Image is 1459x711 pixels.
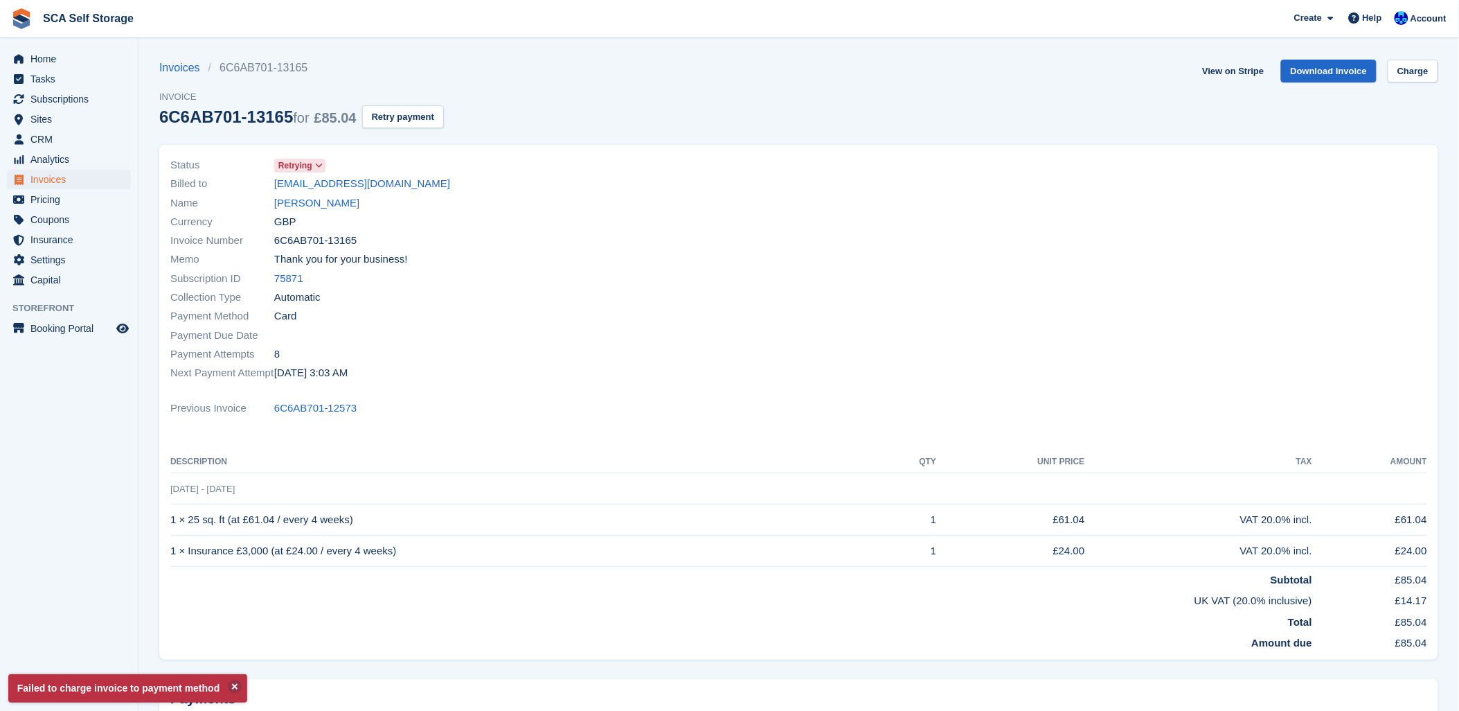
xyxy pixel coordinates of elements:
[1312,609,1427,631] td: £85.04
[30,130,114,149] span: CRM
[30,49,114,69] span: Home
[170,401,274,416] span: Previous Invoice
[7,130,131,149] a: menu
[170,290,274,306] span: Collection Type
[1312,588,1427,609] td: £14.17
[30,250,114,270] span: Settings
[8,674,247,703] p: Failed to charge invoice to payment method
[7,170,131,189] a: menu
[1281,60,1377,82] a: Download Invoice
[159,60,208,76] a: Invoices
[159,60,444,76] nav: breadcrumbs
[30,319,114,338] span: Booking Portal
[11,8,32,29] img: stora-icon-8386f47178a22dfd0bd8f6a31ec36ba5ce8667c1dd55bd0f319d3a0aa187defe.svg
[936,536,1084,567] td: £24.00
[114,320,131,337] a: Preview store
[170,484,235,494] span: [DATE] - [DATE]
[170,346,274,362] span: Payment Attempts
[883,451,937,473] th: QTY
[362,105,444,128] button: Retry payment
[30,150,114,169] span: Analytics
[7,150,131,169] a: menu
[1252,637,1313,649] strong: Amount due
[170,308,274,324] span: Payment Method
[278,159,312,172] span: Retrying
[1411,12,1447,26] span: Account
[30,170,114,189] span: Invoices
[1312,536,1427,567] td: £24.00
[170,195,274,211] span: Name
[30,109,114,129] span: Sites
[1312,566,1427,588] td: £85.04
[7,49,131,69] a: menu
[7,270,131,290] a: menu
[1388,60,1438,82] a: Charge
[274,271,303,287] a: 75871
[274,346,280,362] span: 8
[274,308,297,324] span: Card
[274,195,359,211] a: [PERSON_NAME]
[1312,630,1427,651] td: £85.04
[170,233,274,249] span: Invoice Number
[1085,512,1312,528] div: VAT 20.0% incl.
[7,319,131,338] a: menu
[1288,616,1312,628] strong: Total
[37,7,139,30] a: SCA Self Storage
[170,536,883,567] td: 1 × Insurance £3,000 (at £24.00 / every 4 weeks)
[883,504,937,536] td: 1
[170,271,274,287] span: Subscription ID
[274,252,408,267] span: Thank you for your business!
[274,365,348,381] time: 2025-10-06 02:03:36 UTC
[30,230,114,249] span: Insurance
[170,157,274,173] span: Status
[170,328,274,344] span: Payment Due Date
[7,109,131,129] a: menu
[30,210,114,229] span: Coupons
[159,107,357,126] div: 6C6AB701-13165
[1312,451,1427,473] th: Amount
[274,290,321,306] span: Automatic
[314,110,356,125] span: £85.04
[936,504,1084,536] td: £61.04
[30,190,114,209] span: Pricing
[170,176,274,192] span: Billed to
[1085,451,1312,473] th: Tax
[170,451,883,473] th: Description
[7,250,131,270] a: menu
[7,190,131,209] a: menu
[170,365,274,381] span: Next Payment Attempt
[1294,11,1322,25] span: Create
[170,504,883,536] td: 1 × 25 sq. ft (at £61.04 / every 4 weeks)
[170,252,274,267] span: Memo
[7,230,131,249] a: menu
[30,89,114,109] span: Subscriptions
[883,536,937,567] td: 1
[936,451,1084,473] th: Unit Price
[1197,60,1269,82] a: View on Stripe
[30,69,114,89] span: Tasks
[7,210,131,229] a: menu
[7,69,131,89] a: menu
[1271,574,1312,586] strong: Subtotal
[274,176,450,192] a: [EMAIL_ADDRESS][DOMAIN_NAME]
[293,110,309,125] span: for
[274,214,296,230] span: GBP
[1085,543,1312,559] div: VAT 20.0% incl.
[159,90,444,104] span: Invoice
[1312,504,1427,536] td: £61.04
[12,301,138,315] span: Storefront
[274,233,357,249] span: 6C6AB701-13165
[170,214,274,230] span: Currency
[274,157,325,173] a: Retrying
[1363,11,1382,25] span: Help
[170,690,1427,708] h2: Payments
[274,401,357,416] a: 6C6AB701-12573
[170,588,1312,609] td: UK VAT (20.0% inclusive)
[7,89,131,109] a: menu
[1395,11,1408,25] img: Kelly Neesham
[30,270,114,290] span: Capital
